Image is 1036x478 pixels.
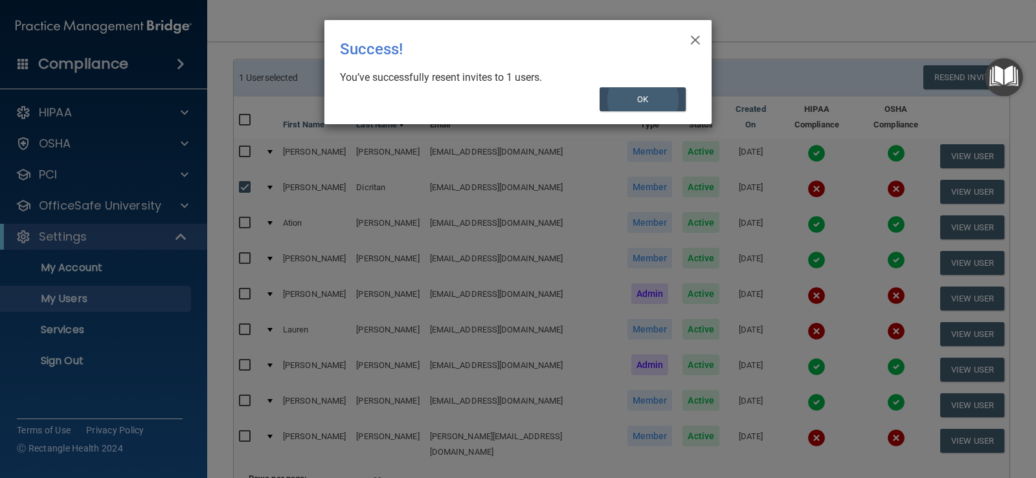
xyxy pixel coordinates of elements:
button: Open Resource Center [985,58,1023,96]
iframe: Drift Widget Chat Controller [971,389,1020,439]
button: OK [600,87,686,111]
div: You’ve successfully resent invites to 1 users. [340,71,686,85]
div: Success! [340,30,643,68]
span: × [690,25,701,51]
